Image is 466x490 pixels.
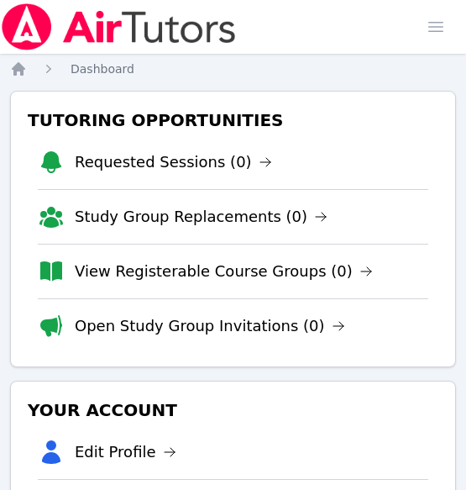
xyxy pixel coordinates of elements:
[75,260,373,283] a: View Registerable Course Groups (0)
[10,61,456,77] nav: Breadcrumb
[24,105,442,135] h3: Tutoring Opportunities
[75,440,176,464] a: Edit Profile
[71,62,134,76] span: Dashboard
[75,150,272,174] a: Requested Sessions (0)
[75,205,327,229] a: Study Group Replacements (0)
[75,314,345,338] a: Open Study Group Invitations (0)
[71,61,134,77] a: Dashboard
[24,395,442,425] h3: Your Account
